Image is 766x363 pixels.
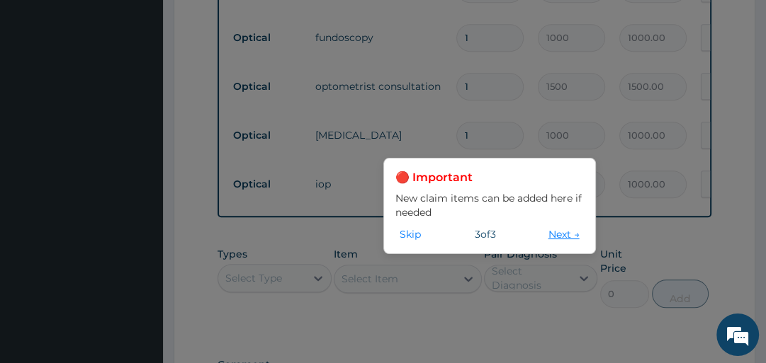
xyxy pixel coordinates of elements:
div: Minimize live chat window [232,7,266,41]
textarea: Type your message and hit 'Enter' [7,226,270,275]
div: Chat with us now [74,79,238,98]
button: Skip [395,226,425,242]
p: New claim items can be added here if needed [395,191,584,219]
h3: 🔴 Important [395,170,584,185]
span: 3 of 3 [475,227,496,241]
button: Next → [544,226,584,242]
span: We're online! [82,98,196,241]
img: d_794563401_company_1708531726252_794563401 [26,71,57,106]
